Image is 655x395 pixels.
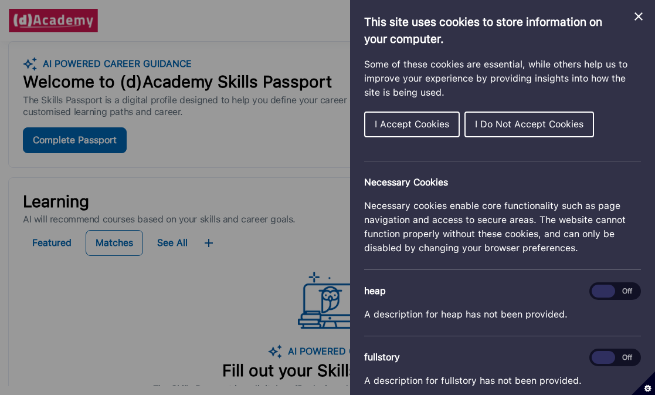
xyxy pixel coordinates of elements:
h3: fullstory [364,350,641,364]
span: I Accept Cookies [375,119,449,130]
span: On [592,285,615,298]
span: I Do Not Accept Cookies [475,119,583,130]
button: I Do Not Accept Cookies [464,112,594,137]
button: Close Cookie Control [632,9,646,23]
p: A description for fullstory has not been provided. [364,374,641,388]
p: A description for heap has not been provided. [364,308,641,322]
h1: This site uses cookies to store information on your computer. [364,14,641,48]
h2: Necessary Cookies [364,175,641,190]
span: On [592,351,615,364]
p: Some of these cookies are essential, while others help us to improve your experience by providing... [364,58,641,100]
p: Necessary cookies enable core functionality such as page navigation and access to secure areas. T... [364,199,641,255]
span: Off [615,285,639,298]
button: I Accept Cookies [364,112,460,137]
button: Set cookie preferences [632,372,655,395]
span: Off [615,351,639,364]
h3: heap [364,284,641,298]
